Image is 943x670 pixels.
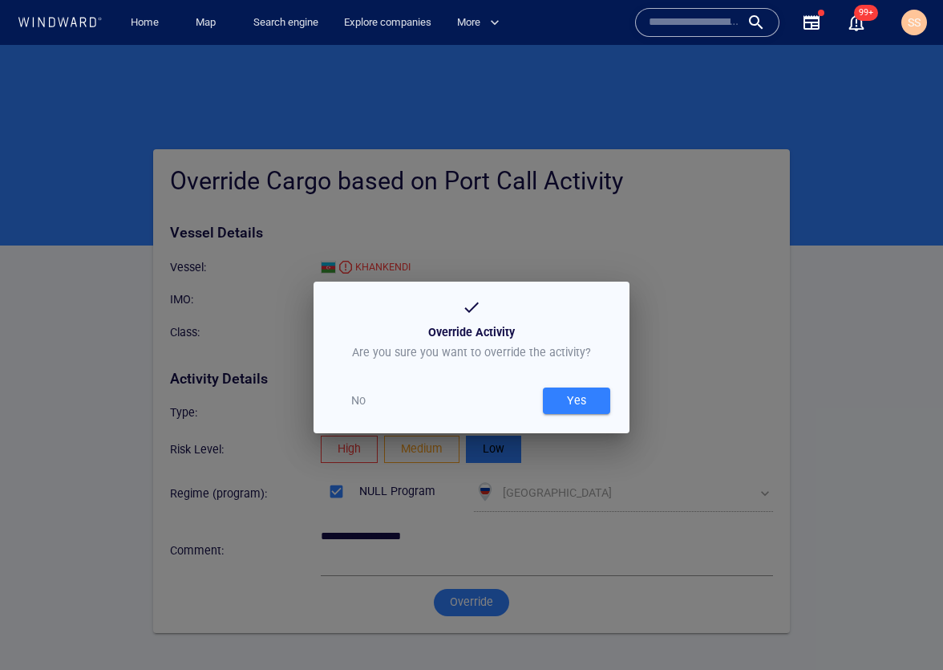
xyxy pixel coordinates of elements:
button: More [451,9,513,37]
span: 99+ [854,5,878,21]
div: Notification center [847,13,866,32]
button: Home [119,9,170,37]
a: 99+ [844,10,869,35]
span: More [457,14,500,32]
button: No [333,343,384,369]
span: No [351,346,366,366]
a: Home [124,9,165,37]
span: SS [908,16,921,29]
button: Map [183,9,234,37]
h6: Override Activity [428,278,515,298]
button: 99+ [847,13,866,32]
button: Yes [543,343,610,369]
iframe: Chat [875,598,931,658]
p: Are you sure you want to override the activity? [352,298,591,317]
a: Map [189,9,228,37]
button: SS [898,6,930,39]
a: Search engine [247,9,325,37]
div: Yes [564,343,589,369]
a: Explore companies [338,9,438,37]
